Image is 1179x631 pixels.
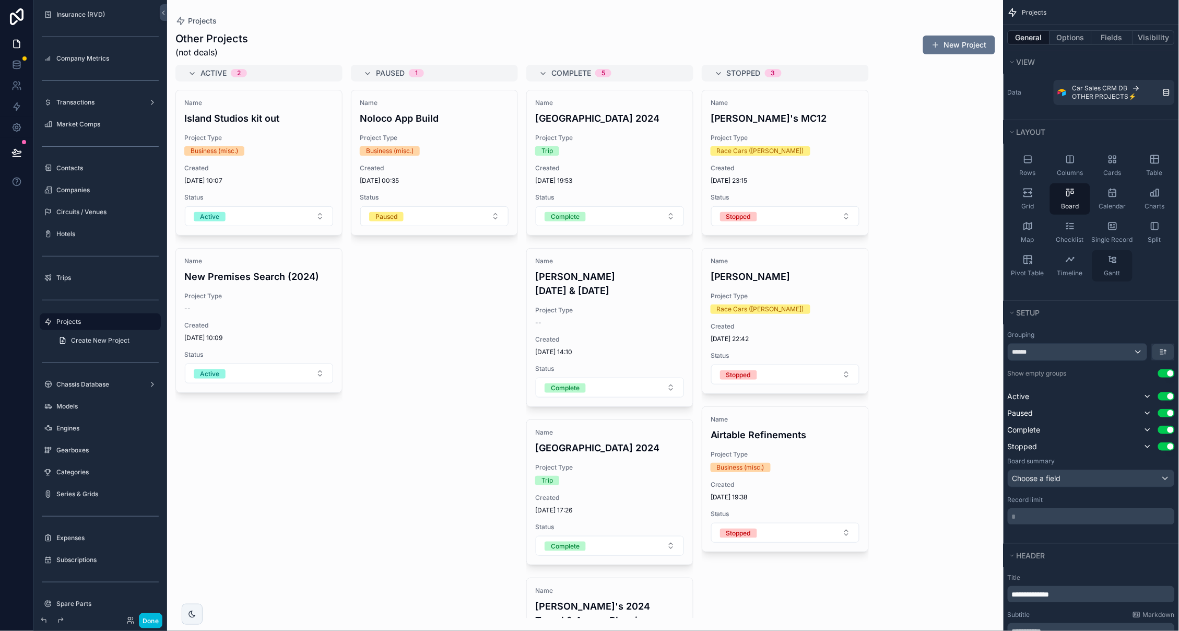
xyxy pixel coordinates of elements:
[526,90,693,236] a: Name[GEOGRAPHIC_DATA] 2024Project TypeTripCreated[DATE] 19:53StatusSelect Button
[726,212,751,221] div: Stopped
[711,193,860,202] span: Status
[535,257,685,265] span: Name
[535,270,685,298] h4: [PERSON_NAME] [DATE] & [DATE]
[184,257,334,265] span: Name
[184,350,334,359] span: Status
[139,613,162,628] button: Done
[535,335,685,344] span: Created
[56,54,155,63] label: Company Metrics
[551,68,591,78] span: Complete
[1104,169,1122,177] span: Cards
[52,332,161,349] a: Create New Project
[56,468,155,476] a: Categories
[375,212,397,221] div: Paused
[1008,441,1037,452] span: Stopped
[237,69,241,77] div: 2
[726,529,751,538] div: Stopped
[702,248,869,394] a: Name[PERSON_NAME]Project TypeRace Cars ([PERSON_NAME])Created[DATE] 22:42StatusSelect Button
[360,134,509,142] span: Project Type
[1008,150,1048,181] button: Rows
[184,134,334,142] span: Project Type
[536,536,684,556] button: Select Button
[175,16,217,26] a: Projects
[56,164,155,172] label: Contacts
[56,402,155,411] a: Models
[711,99,860,107] span: Name
[1008,183,1048,215] button: Grid
[188,16,217,26] span: Projects
[711,415,860,424] span: Name
[526,248,693,407] a: Name[PERSON_NAME] [DATE] & [DATE]Project Type--Created[DATE] 14:10StatusSelect Button
[1017,551,1045,560] span: Header
[56,230,155,238] label: Hotels
[535,428,685,437] span: Name
[185,364,333,383] button: Select Button
[711,365,859,384] button: Select Button
[56,424,155,433] label: Engines
[1057,269,1083,277] span: Timeline
[711,322,860,331] span: Created
[1050,250,1090,282] button: Timeline
[602,69,605,77] div: 5
[1058,88,1066,97] img: Airtable Logo
[535,441,685,455] h4: [GEOGRAPHIC_DATA] 2024
[526,419,693,565] a: Name[GEOGRAPHIC_DATA] 2024Project TypeTripCreated[DATE] 17:26StatusSelect Button
[1008,217,1048,248] button: Map
[711,428,860,442] h4: Airtable Refinements
[1008,425,1041,435] span: Complete
[200,369,219,379] div: Active
[1135,183,1175,215] button: Charts
[184,305,191,313] span: --
[711,493,860,501] span: [DATE] 19:38
[1008,250,1048,282] button: Pivot Table
[711,292,860,300] span: Project Type
[175,31,248,46] h1: Other Projects
[711,523,859,543] button: Select Button
[201,68,227,78] span: Active
[56,208,155,216] a: Circuits / Venues
[535,319,541,327] span: --
[1092,30,1134,45] button: Fields
[717,305,804,314] div: Race Cars ([PERSON_NAME])
[535,348,685,356] span: [DATE] 14:10
[923,36,995,54] button: New Project
[1050,183,1090,215] button: Board
[360,177,509,185] span: [DATE] 00:35
[1104,269,1121,277] span: Gantt
[551,383,580,393] div: Complete
[71,336,129,345] span: Create New Project
[535,599,685,627] h4: [PERSON_NAME]'s 2024 Travel & Accom Planning
[56,556,155,564] label: Subscriptions
[184,177,334,185] span: [DATE] 10:07
[535,506,685,515] span: [DATE] 17:26
[1054,80,1175,105] a: Car Sales CRM DBOTHER PROJECTS⚡️
[184,164,334,172] span: Created
[726,370,751,380] div: Stopped
[175,46,248,59] span: (not deals)
[56,10,155,19] label: Insurance (RVD)
[711,481,860,489] span: Created
[702,90,869,236] a: Name[PERSON_NAME]'s MC12Project TypeRace Cars ([PERSON_NAME])Created[DATE] 23:15StatusSelect Button
[535,193,685,202] span: Status
[535,463,685,472] span: Project Type
[184,334,334,342] span: [DATE] 10:09
[360,206,509,226] button: Select Button
[711,257,860,265] span: Name
[536,206,684,226] button: Select Button
[535,111,685,125] h4: [GEOGRAPHIC_DATA] 2024
[535,99,685,107] span: Name
[56,318,155,326] label: Projects
[702,406,869,552] a: NameAirtable RefinementsProject TypeBusiness (misc.)Created[DATE] 19:38StatusSelect Button
[535,177,685,185] span: [DATE] 19:53
[56,98,140,107] label: Transactions
[535,306,685,314] span: Project Type
[535,587,685,595] span: Name
[1135,217,1175,248] button: Split
[1008,470,1174,487] div: Choose a field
